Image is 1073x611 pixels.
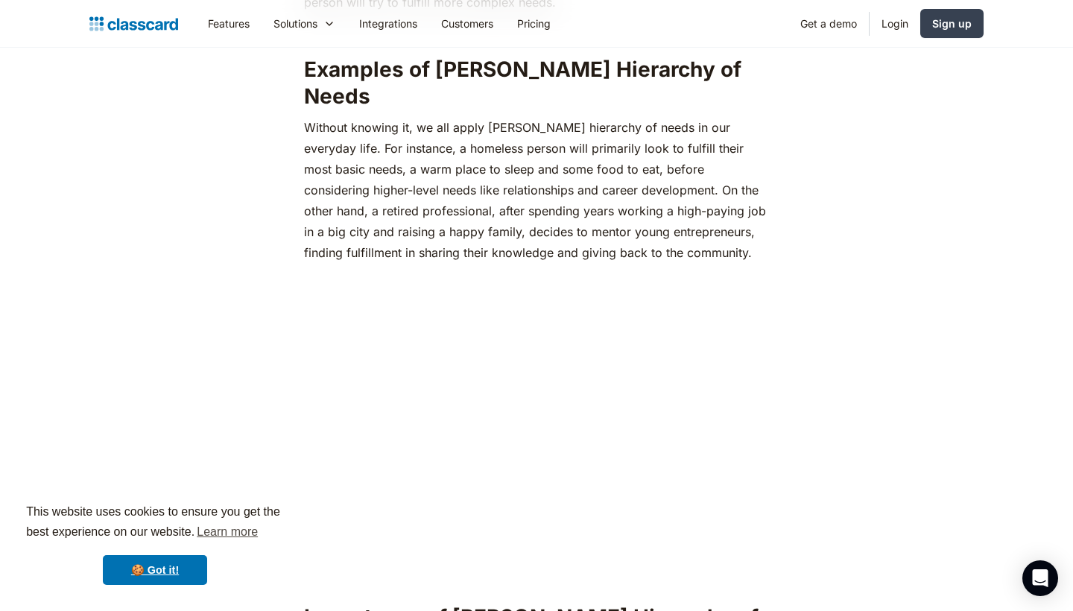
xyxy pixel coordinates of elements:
[26,503,284,543] span: This website uses cookies to ensure you get the best experience on our website.
[196,7,262,40] a: Features
[505,7,563,40] a: Pricing
[273,16,317,31] div: Solutions
[304,56,768,110] h2: Examples of [PERSON_NAME] Hierarchy of Needs
[920,9,984,38] a: Sign up
[304,270,768,291] p: ‍
[304,299,768,560] iframe: Maslow's Hierarchy of Needs
[788,7,869,40] a: Get a demo
[347,7,429,40] a: Integrations
[262,7,347,40] div: Solutions
[304,117,768,263] p: ‍Without knowing it, we all apply [PERSON_NAME] hierarchy of needs in our everyday life. For inst...
[12,489,298,599] div: cookieconsent
[429,7,505,40] a: Customers
[194,521,260,543] a: learn more about cookies
[89,13,178,34] a: home
[870,7,920,40] a: Login
[103,555,207,585] a: dismiss cookie message
[304,568,768,589] p: ‍
[932,16,972,31] div: Sign up
[1022,560,1058,596] div: Open Intercom Messenger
